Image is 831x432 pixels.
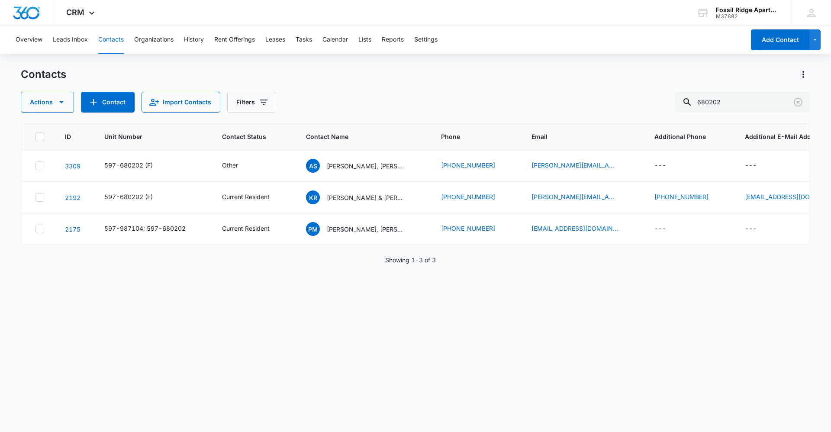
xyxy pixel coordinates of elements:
[327,225,405,234] p: [PERSON_NAME], [PERSON_NAME]
[654,192,709,201] a: [PHONE_NUMBER]
[296,26,312,54] button: Tasks
[322,26,348,54] button: Calendar
[358,26,371,54] button: Lists
[104,161,168,171] div: Unit Number - 597-680202 (F) - Select to Edit Field
[654,161,666,171] div: ---
[134,26,174,54] button: Organizations
[104,192,168,203] div: Unit Number - 597-680202 (F) - Select to Edit Field
[81,92,135,113] button: Add Contact
[222,161,254,171] div: Contact Status - Other - Select to Edit Field
[306,222,320,236] span: PM
[414,26,438,54] button: Settings
[21,92,74,113] button: Actions
[227,92,276,113] button: Filters
[327,193,405,202] p: [PERSON_NAME] & [PERSON_NAME]
[531,224,634,234] div: Email - pmlnado@icloud.com - Select to Edit Field
[222,192,285,203] div: Contact Status - Current Resident - Select to Edit Field
[382,26,404,54] button: Reports
[654,224,682,234] div: Additional Phone - - Select to Edit Field
[306,159,320,173] span: AS
[751,29,809,50] button: Add Contact
[222,224,270,233] div: Current Resident
[531,192,634,203] div: Email - kelsey.roe@hotmail.com - Select to Edit Field
[104,132,201,141] span: Unit Number
[184,26,204,54] button: History
[222,161,238,170] div: Other
[745,161,772,171] div: Additional E-Mail Address - - Select to Edit Field
[441,224,511,234] div: Phone - (818) 212-5019 - Select to Edit Field
[306,190,320,204] span: KR
[306,222,420,236] div: Contact Name - Pablo Maldonado Jr, Olinda Moro Lopez - Select to Edit Field
[104,224,186,233] div: 597-987104; 597-680202
[104,192,153,201] div: 597-680202 (F)
[65,194,81,201] a: Navigate to contact details page for Kelsey Roe & Jennifer Hardison
[716,13,779,19] div: account id
[531,224,618,233] a: [EMAIL_ADDRESS][DOMAIN_NAME]
[21,68,66,81] h1: Contacts
[796,68,810,81] button: Actions
[654,224,666,234] div: ---
[531,132,621,141] span: Email
[441,161,495,170] a: [PHONE_NUMBER]
[98,26,124,54] button: Contacts
[65,132,71,141] span: ID
[306,132,408,141] span: Contact Name
[441,192,511,203] div: Phone - (970) 485-3353 - Select to Edit Field
[385,255,436,264] p: Showing 1-3 of 3
[441,132,498,141] span: Phone
[214,26,255,54] button: Rent Offerings
[222,132,273,141] span: Contact Status
[531,161,634,171] div: Email - Avery.shultz66@gmail.com - Select to Edit Field
[65,162,81,170] a: Navigate to contact details page for Avery Shultz, Hunter Shultz
[66,8,84,17] span: CRM
[675,92,810,113] input: Search Contacts
[327,161,405,171] p: [PERSON_NAME], [PERSON_NAME]
[654,132,724,141] span: Additional Phone
[222,224,285,234] div: Contact Status - Current Resident - Select to Edit Field
[531,161,618,170] a: [PERSON_NAME][EMAIL_ADDRESS][DOMAIN_NAME]
[745,224,772,234] div: Additional E-Mail Address - - Select to Edit Field
[16,26,42,54] button: Overview
[745,161,757,171] div: ---
[441,161,511,171] div: Phone - (970) 966-5855 - Select to Edit Field
[265,26,285,54] button: Leases
[654,192,724,203] div: Additional Phone - (808) 652-5483 - Select to Edit Field
[441,224,495,233] a: [PHONE_NUMBER]
[531,192,618,201] a: [PERSON_NAME][EMAIL_ADDRESS][PERSON_NAME][DOMAIN_NAME]
[65,226,81,233] a: Navigate to contact details page for Pablo Maldonado Jr, Olinda Moro Lopez
[716,6,779,13] div: account name
[222,192,270,201] div: Current Resident
[53,26,88,54] button: Leads Inbox
[142,92,220,113] button: Import Contacts
[441,192,495,201] a: [PHONE_NUMBER]
[791,95,805,109] button: Clear
[104,161,153,170] div: 597-680202 (F)
[745,224,757,234] div: ---
[306,159,420,173] div: Contact Name - Avery Shultz, Hunter Shultz - Select to Edit Field
[654,161,682,171] div: Additional Phone - - Select to Edit Field
[104,224,201,234] div: Unit Number - 597-987104; 597-680202 - Select to Edit Field
[306,190,420,204] div: Contact Name - Kelsey Roe & Jennifer Hardison - Select to Edit Field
